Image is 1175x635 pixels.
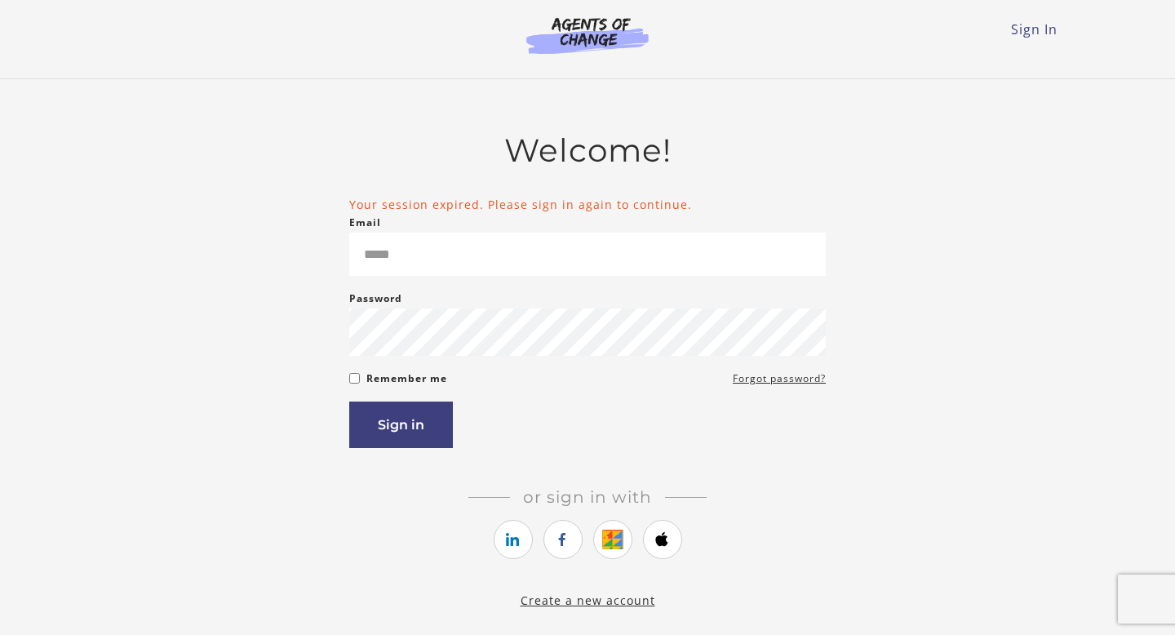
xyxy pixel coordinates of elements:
[543,520,583,559] a: https://courses.thinkific.com/users/auth/facebook?ss%5Breferral%5D=&ss%5Buser_return_to%5D=%2Fenr...
[349,131,826,170] h2: Welcome!
[349,213,381,233] label: Email
[593,520,632,559] a: https://courses.thinkific.com/users/auth/google?ss%5Breferral%5D=&ss%5Buser_return_to%5D=%2Fenrol...
[521,593,655,608] a: Create a new account
[349,196,826,213] li: Your session expired. Please sign in again to continue.
[494,520,533,559] a: https://courses.thinkific.com/users/auth/linkedin?ss%5Breferral%5D=&ss%5Buser_return_to%5D=%2Fenr...
[509,16,666,54] img: Agents of Change Logo
[349,289,402,309] label: Password
[510,487,665,507] span: Or sign in with
[349,402,453,448] button: Sign in
[1011,20,1057,38] a: Sign In
[366,369,447,389] label: Remember me
[733,369,826,389] a: Forgot password?
[643,520,682,559] a: https://courses.thinkific.com/users/auth/apple?ss%5Breferral%5D=&ss%5Buser_return_to%5D=%2Fenroll...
